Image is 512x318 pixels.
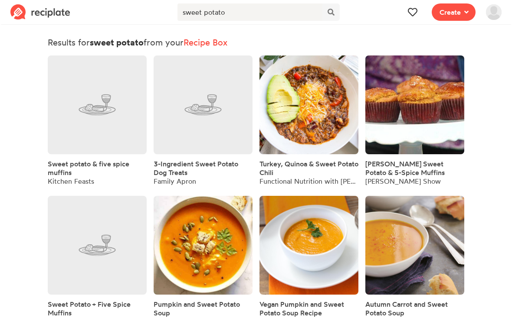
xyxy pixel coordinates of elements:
a: Autumn Carrot and Sweet Potato Soup [365,300,464,317]
a: Pumpkin and Sweet Potato Soup [154,300,253,317]
a: Recipe Box [184,37,227,48]
a: Sweet Potato + Five Spice Muffins [48,300,147,317]
a: Sweet potato & five spice muffins [48,159,147,177]
strong: sweet potato [90,37,144,48]
div: Family Apron [154,177,253,185]
span: Autumn Carrot and Sweet Potato Soup [365,300,448,317]
span: Sweet Potato + Five Spice Muffins [48,300,131,317]
a: [PERSON_NAME] Sweet Potato & 5-Spice Muffins [365,159,464,177]
img: Reciplate [10,4,70,20]
span: [PERSON_NAME] Sweet Potato & 5-Spice Muffins [365,159,445,177]
div: Kitchen Feasts [48,177,147,185]
input: Search [177,3,322,21]
span: Vegan Pumpkin and Sweet Potato Soup Recipe [259,300,344,317]
span: 3-Ingredient Sweet Potato Dog Treats [154,159,238,177]
img: User's avatar [486,4,502,20]
span: Create [440,7,461,17]
a: 3-Ingredient Sweet Potato Dog Treats [154,159,253,177]
div: [PERSON_NAME] Show [365,177,464,185]
a: Turkey, Quinoa & Sweet Potato Chili [259,159,358,177]
span: Pumpkin and Sweet Potato Soup [154,300,240,317]
p: Results for from your [48,36,464,49]
a: Vegan Pumpkin and Sweet Potato Soup Recipe [259,300,358,317]
span: Sweet potato & five spice muffins [48,159,129,177]
button: Create [432,3,476,21]
div: Functional Nutrition with [PERSON_NAME] RDN [259,177,358,185]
